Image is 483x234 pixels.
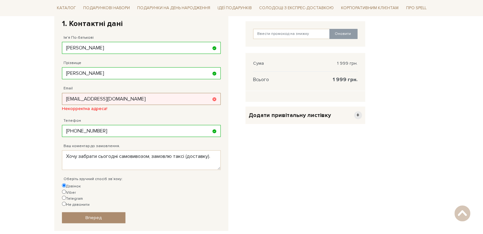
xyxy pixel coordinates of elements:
span: Додати привітальну листівку [249,112,331,119]
span: Сума [253,61,264,66]
textarea: Хочу забрати сьогодні самовивозом, замовлю таксі (доставку). [62,150,221,170]
label: Дзвінок [62,183,81,189]
span: Про Spell [403,3,429,13]
button: Оновити [329,29,358,39]
label: Ваш коментар до замовлення. [64,143,120,149]
span: Всього [253,77,269,82]
input: Viber [62,190,66,194]
span: Ідеї подарунків [215,3,254,13]
label: Ім'я По-батькові [64,35,94,41]
span: + [354,111,362,119]
input: Ввести промокод на знижку [253,29,330,39]
h2: 1. Контактні дані [62,19,221,29]
label: Телефон [64,118,81,124]
label: Email [64,86,73,91]
a: Солодощі з експрес-доставкою [257,3,336,13]
span: Каталог [54,3,78,13]
span: 1 999 грн. [333,77,358,82]
label: Прізвище [64,60,81,66]
label: Оберіть зручний спосіб зв`язку: [64,176,123,182]
div: Некорректна адреса! [62,106,221,112]
span: Подарунки на День народження [135,3,213,13]
label: Telegram [62,196,83,202]
input: Не дзвонити [62,202,66,206]
span: Вперед [85,215,102,220]
label: Не дзвонити [62,202,90,208]
input: Дзвінок [62,183,66,187]
input: Telegram [62,196,66,200]
span: 1 999 грн. [337,61,358,66]
label: Viber [62,190,76,196]
span: Подарункові набори [81,3,132,13]
a: Корпоративним клієнтам [339,3,401,13]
